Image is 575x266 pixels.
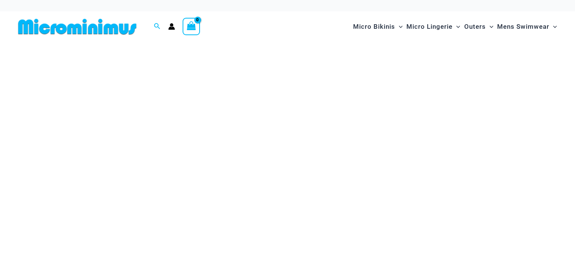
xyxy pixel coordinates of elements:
[486,17,493,36] span: Menu Toggle
[154,22,161,31] a: Search icon link
[15,18,139,35] img: MM SHOP LOGO FLAT
[395,17,403,36] span: Menu Toggle
[453,17,460,36] span: Menu Toggle
[406,17,453,36] span: Micro Lingerie
[350,14,560,39] nav: Site Navigation
[168,23,175,30] a: Account icon link
[351,15,405,38] a: Micro BikinisMenu ToggleMenu Toggle
[462,15,495,38] a: OutersMenu ToggleMenu Toggle
[183,18,200,35] a: View Shopping Cart, empty
[497,17,549,36] span: Mens Swimwear
[495,15,559,38] a: Mens SwimwearMenu ToggleMenu Toggle
[464,17,486,36] span: Outers
[549,17,557,36] span: Menu Toggle
[405,15,462,38] a: Micro LingerieMenu ToggleMenu Toggle
[353,17,395,36] span: Micro Bikinis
